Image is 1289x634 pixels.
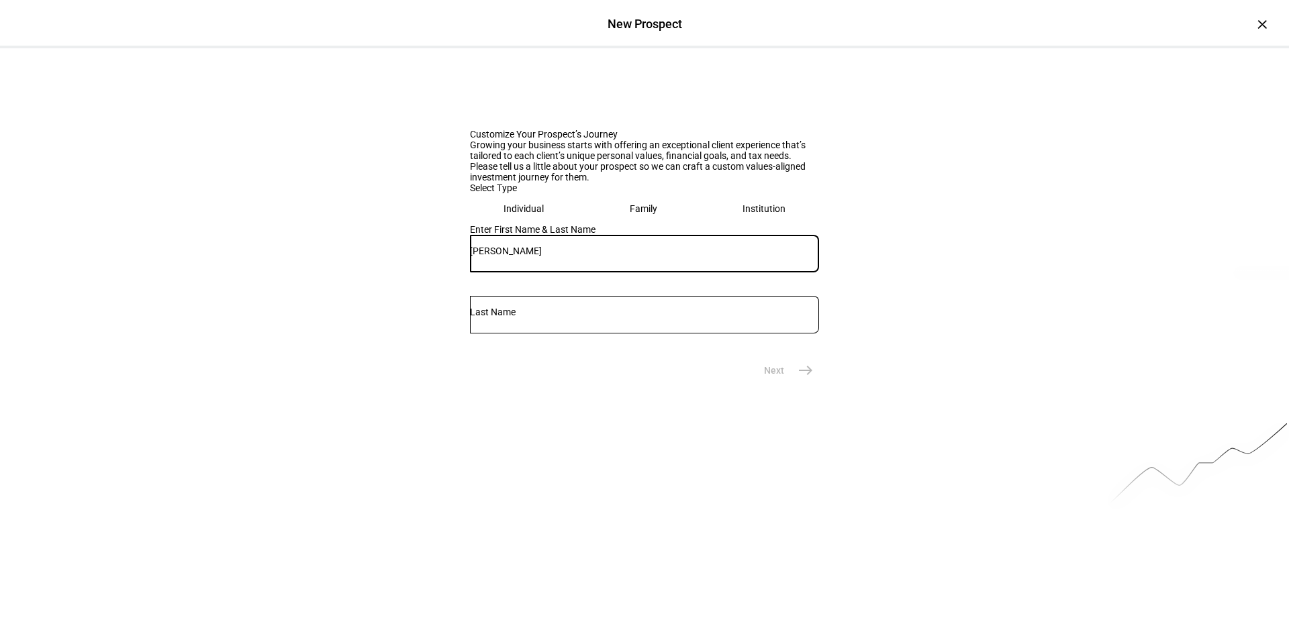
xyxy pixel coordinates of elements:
[748,357,819,384] eth-stepper-button: Next
[470,224,819,235] div: Enter First Name & Last Name
[1251,13,1273,35] div: ×
[470,161,819,182] div: Please tell us a little about your prospect so we can craft a custom values-aligned investment jo...
[743,203,785,214] div: Institution
[470,129,819,140] div: Customize Your Prospect’s Journey
[630,203,657,214] div: Family
[470,307,819,317] input: Last Name
[504,203,544,214] div: Individual
[470,140,819,161] div: Growing your business starts with offering an exceptional client experience that’s tailored to ea...
[470,182,819,193] div: Select Type
[470,246,819,256] input: First Name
